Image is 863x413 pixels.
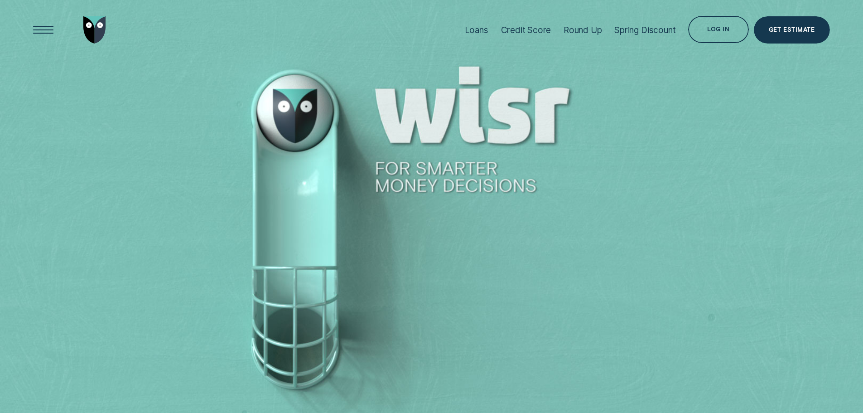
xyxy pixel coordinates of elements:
[501,25,551,35] div: Credit Score
[754,16,830,44] a: Get Estimate
[30,16,57,44] button: Open Menu
[688,16,748,43] button: Log in
[564,25,602,35] div: Round Up
[465,25,488,35] div: Loans
[83,16,106,44] img: Wisr
[614,25,675,35] div: Spring Discount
